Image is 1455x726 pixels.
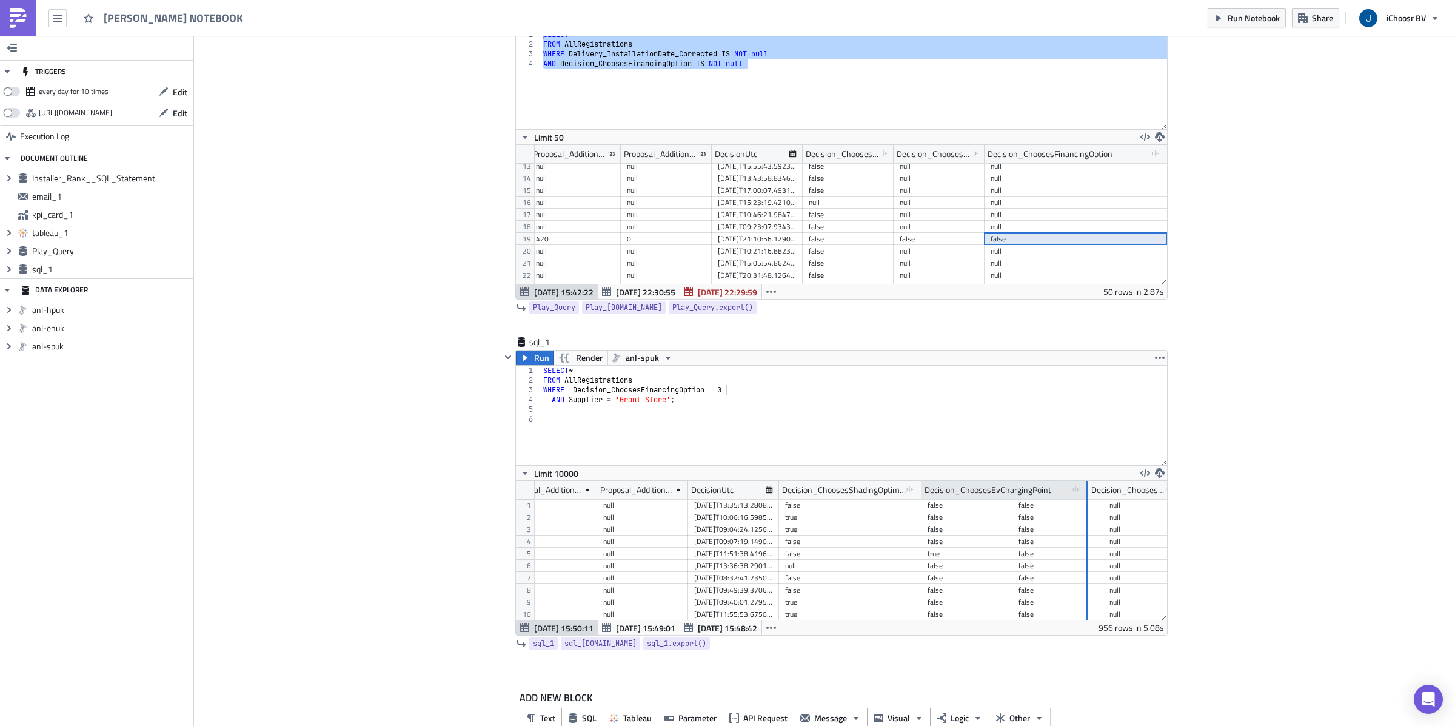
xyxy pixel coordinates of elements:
div: Decision_ChoosesFinancingOption [1091,481,1166,499]
span: kpi_card_1 [32,209,190,220]
div: null [1109,523,1188,536]
div: null [1109,584,1188,596]
div: [DATE]T10:21:16.882326 [718,245,797,257]
div: every day for 10 times [39,82,109,101]
span: Visual [888,711,910,724]
button: Share [1292,8,1339,27]
div: Open Intercom Messenger [1414,685,1443,714]
div: null [603,596,682,608]
div: 420 [536,233,615,245]
div: null [512,499,591,511]
div: 2 [516,375,541,385]
a: Play_[DOMAIN_NAME] [582,301,666,314]
span: sql_1 [533,637,554,650]
div: null [603,548,682,560]
div: false [785,584,915,596]
div: null [900,184,978,197]
div: null [512,560,591,572]
button: Hide content [501,350,515,365]
div: null [603,584,682,596]
span: anl-spuk [626,351,659,365]
div: [DATE]T13:43:58.834690 [718,172,797,184]
span: tableau_1 [32,227,190,238]
span: Play_Query [32,246,190,257]
div: [DATE]T10:06:16.598530 [694,511,773,523]
div: null [627,281,706,294]
div: null [900,172,978,184]
div: false [1018,499,1097,511]
div: [DATE]T15:23:19.421048 [718,197,797,209]
div: false [928,511,1006,523]
div: 3 [516,49,541,59]
div: false [928,499,1006,511]
div: [DATE]T15:05:54.862488 [718,257,797,269]
div: https://pushmetrics.io/api/v1/report/PdL5RO7lpG/webhook?token=134e31a976764813b6582a3bdad51f51 [39,104,112,122]
div: [DATE]T09:49:39.370657 [694,584,773,596]
div: 1 [516,366,541,375]
div: DecisionUtc [691,481,734,499]
div: null [512,608,591,620]
div: false [809,221,888,233]
div: false [1018,596,1097,608]
div: [DATE]T13:36:38.290152 [694,560,773,572]
div: [DATE]T20:31:48.126425 [718,269,797,281]
div: null [809,197,888,209]
div: null [512,548,591,560]
span: API Request [743,711,788,724]
div: false [900,281,978,294]
button: anl-spuk [607,351,677,365]
button: iChoosr BV [1352,5,1446,32]
div: false [809,172,888,184]
label: ADD NEW BLOCK [520,690,1158,705]
span: iChoosr BV [1386,12,1426,24]
div: false [928,523,1006,536]
div: null [603,572,682,584]
img: Avatar [1358,8,1379,29]
span: Edit [173,107,187,119]
div: 3 [516,385,541,395]
div: [DATE]T10:46:21.984791 [718,209,797,221]
div: false [809,233,888,245]
div: [DATE]T11:51:38.419634 [694,548,773,560]
div: Proposal_AdditionalCostExtraScaffolding [624,145,698,163]
div: false [928,560,1006,572]
button: [DATE] 22:30:55 [598,284,680,299]
div: null [991,184,1162,197]
div: false [809,281,888,294]
div: false [785,548,915,560]
div: null [536,281,615,294]
div: null [991,257,1162,269]
button: Render [553,351,608,365]
div: 6 [516,414,541,424]
div: null [603,608,682,620]
div: [DATE]T09:23:07.934311 [718,221,797,233]
div: Decision_ChoosesEvChargingPoint [897,145,972,163]
a: Play_Query [529,301,579,314]
div: null [627,184,706,197]
div: null [536,269,615,281]
button: [DATE] 15:50:11 [516,620,598,635]
div: false [928,572,1006,584]
div: true [785,511,915,523]
div: null [627,197,706,209]
div: false [809,184,888,197]
div: false [785,536,915,548]
span: Message [814,711,847,724]
button: Limit 10000 [516,466,583,480]
div: false [1018,584,1097,596]
div: false [1018,572,1097,584]
div: 4 [516,59,541,69]
div: null [536,160,615,172]
div: null [991,172,1162,184]
div: null [627,245,706,257]
button: Edit [153,82,193,101]
span: email_1 [32,191,190,202]
span: anl-spuk [32,341,190,352]
div: null [512,596,591,608]
span: [DATE] 22:29:59 [698,286,757,298]
div: null [785,560,915,572]
div: null [536,184,615,197]
span: [DATE] 15:50:11 [534,622,594,634]
span: Text [540,711,555,724]
div: null [512,584,591,596]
